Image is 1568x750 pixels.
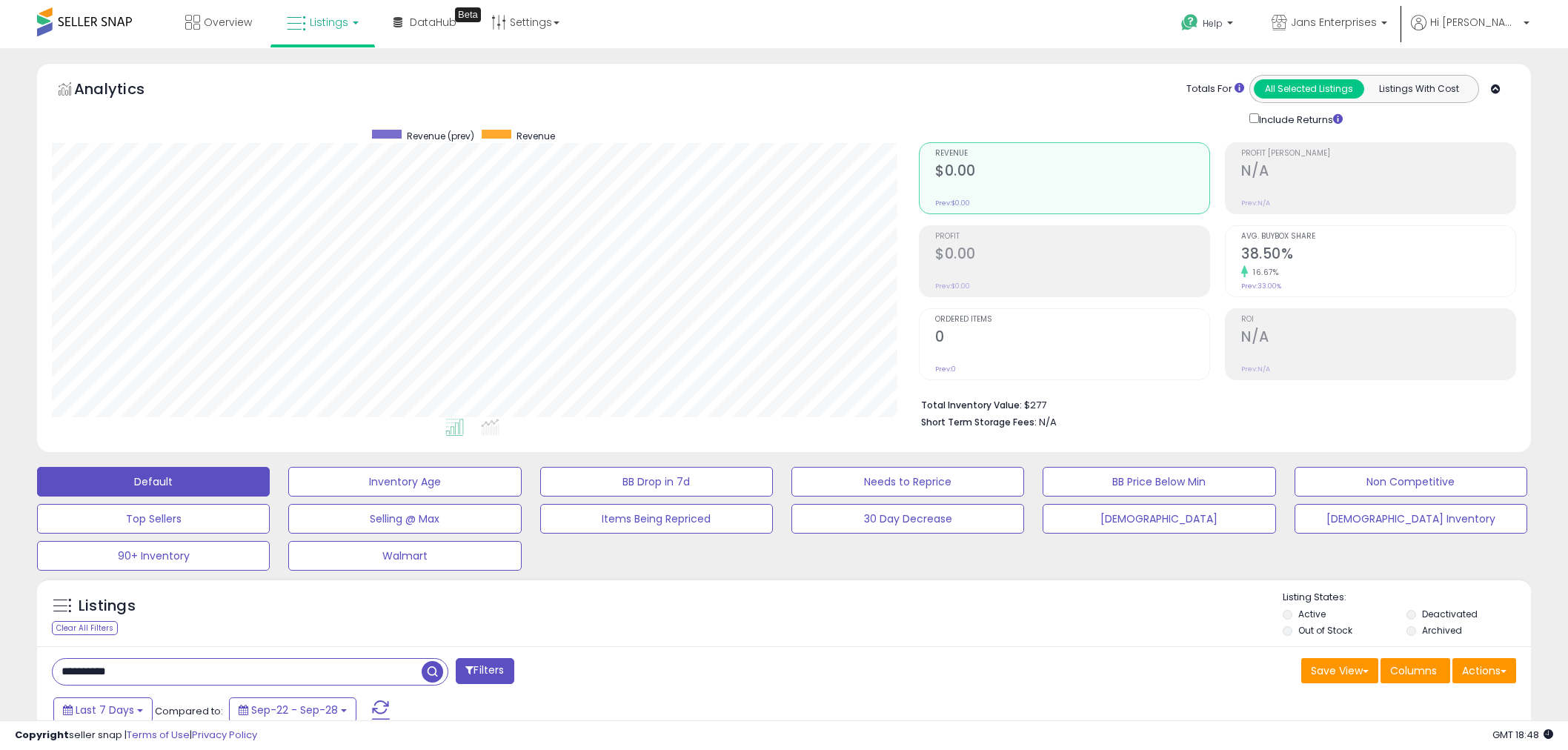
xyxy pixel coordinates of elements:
h2: 0 [935,328,1209,348]
button: Inventory Age [288,467,521,497]
button: Top Sellers [37,504,270,534]
div: Totals For [1186,82,1244,96]
b: Short Term Storage Fees: [921,416,1037,428]
small: 16.67% [1248,267,1278,278]
h2: N/A [1241,162,1515,182]
span: N/A [1039,415,1057,429]
button: Listings With Cost [1363,79,1474,99]
small: Prev: $0.00 [935,199,970,208]
button: Actions [1452,658,1516,683]
span: Profit [935,233,1209,241]
button: All Selected Listings [1254,79,1364,99]
div: Include Returns [1238,110,1361,127]
span: Avg. Buybox Share [1241,233,1515,241]
small: Prev: 0 [935,365,956,374]
button: Last 7 Days [53,697,153,723]
span: Hi [PERSON_NAME] [1430,15,1519,30]
b: Total Inventory Value: [921,399,1022,411]
small: Prev: $0.00 [935,282,970,291]
button: Default [37,467,270,497]
span: Overview [204,15,252,30]
span: Columns [1390,663,1437,678]
i: Get Help [1180,13,1199,32]
small: Prev: N/A [1241,199,1270,208]
button: Columns [1381,658,1450,683]
button: [DEMOGRAPHIC_DATA] Inventory [1295,504,1527,534]
span: 2025-10-6 18:48 GMT [1492,728,1553,742]
div: seller snap | | [15,729,257,743]
h2: N/A [1241,328,1515,348]
p: Listing States: [1283,591,1531,605]
label: Out of Stock [1298,624,1352,637]
span: Compared to: [155,704,223,718]
button: 90+ Inventory [37,541,270,571]
small: Prev: 33.00% [1241,282,1281,291]
h2: $0.00 [935,162,1209,182]
button: Filters [456,658,514,684]
span: Revenue (prev) [407,130,474,142]
button: Items Being Repriced [540,504,773,534]
button: 30 Day Decrease [791,504,1024,534]
button: [DEMOGRAPHIC_DATA] [1043,504,1275,534]
span: Sep-22 - Sep-28 [251,703,338,717]
span: ROI [1241,316,1515,324]
button: Non Competitive [1295,467,1527,497]
span: Revenue [516,130,555,142]
h5: Listings [79,596,136,617]
span: Listings [310,15,348,30]
a: Terms of Use [127,728,190,742]
span: Profit [PERSON_NAME] [1241,150,1515,158]
small: Prev: N/A [1241,365,1270,374]
button: Selling @ Max [288,504,521,534]
span: Revenue [935,150,1209,158]
button: Needs to Reprice [791,467,1024,497]
a: Help [1169,2,1248,48]
strong: Copyright [15,728,69,742]
label: Archived [1422,624,1462,637]
li: $277 [921,395,1505,413]
span: Last 7 Days [76,703,134,717]
button: Save View [1301,658,1378,683]
a: Hi [PERSON_NAME] [1411,15,1529,48]
a: Privacy Policy [192,728,257,742]
button: Sep-22 - Sep-28 [229,697,356,723]
span: Jans Enterprises [1291,15,1377,30]
span: DataHub [410,15,456,30]
label: Active [1298,608,1326,620]
span: Help [1203,17,1223,30]
button: BB Drop in 7d [540,467,773,497]
label: Deactivated [1422,608,1478,620]
h2: 38.50% [1241,245,1515,265]
h2: $0.00 [935,245,1209,265]
div: Clear All Filters [52,621,118,635]
button: BB Price Below Min [1043,467,1275,497]
div: Tooltip anchor [455,7,481,22]
span: Ordered Items [935,316,1209,324]
button: Walmart [288,541,521,571]
h5: Analytics [74,79,173,103]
